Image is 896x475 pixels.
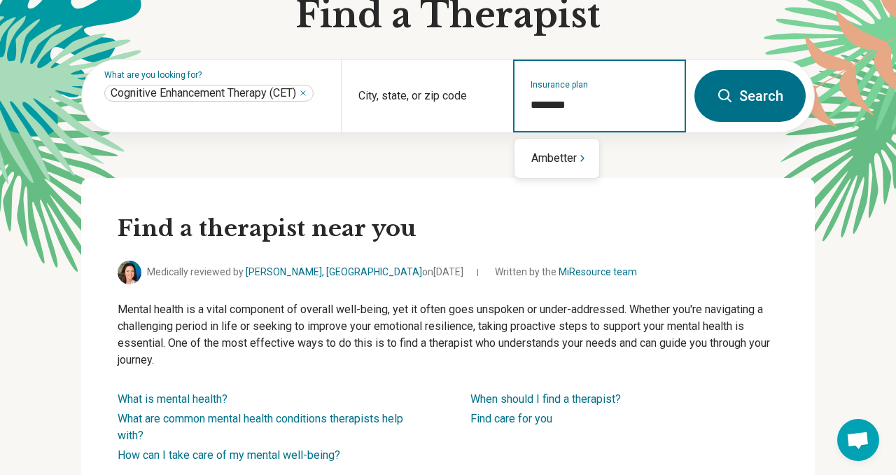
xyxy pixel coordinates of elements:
span: Written by the [495,265,637,280]
button: Search [694,70,806,122]
span: Medically reviewed by [147,265,463,280]
a: How can I take care of my mental well-being? [118,448,340,462]
a: What are common mental health conditions therapists help with? [118,412,403,442]
a: [PERSON_NAME], [GEOGRAPHIC_DATA] [246,266,422,277]
span: on [DATE] [422,266,463,277]
div: Suggestions [514,144,599,172]
div: Cognitive Enhancement Therapy (CET) [104,85,314,102]
button: Cognitive Enhancement Therapy (CET) [299,89,307,97]
p: Mental health is a vital component of overall well-being, yet it often goes unspoken or under-add... [118,301,778,369]
div: Open chat [837,419,879,461]
span: Cognitive Enhancement Therapy (CET) [111,86,296,100]
a: What is mental health? [118,392,227,406]
h2: Find a therapist near you [118,214,778,244]
a: MiResource team [559,266,637,277]
label: What are you looking for? [104,71,324,79]
div: Ambetter [514,144,599,172]
a: When should I find a therapist? [470,392,621,406]
a: Find care for you [470,412,552,425]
